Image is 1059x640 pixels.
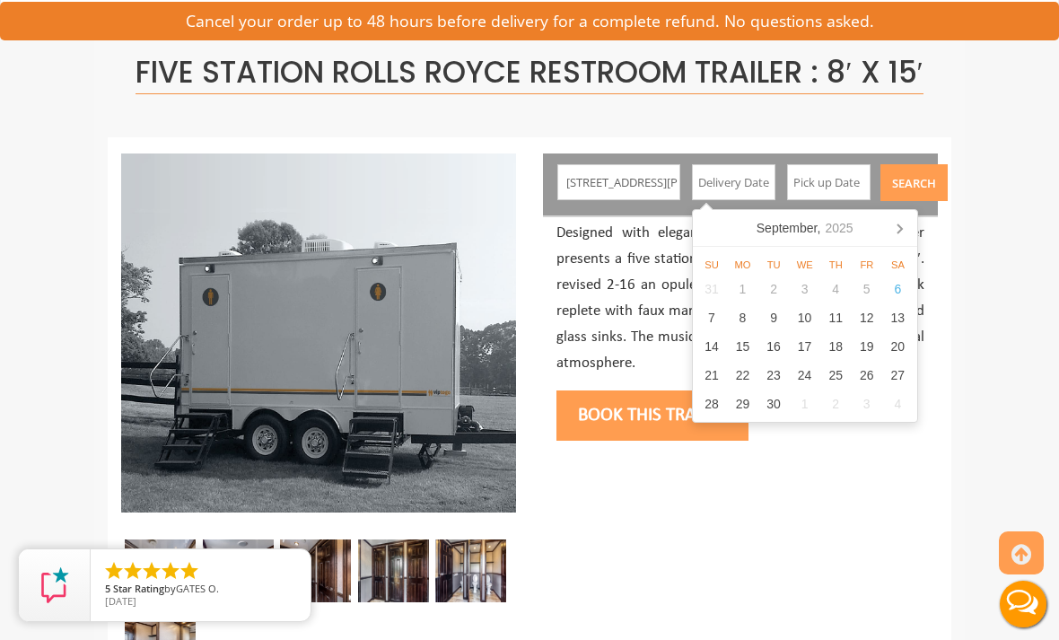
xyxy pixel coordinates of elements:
[121,153,516,513] img: Full view of five station restroom trailer with two separate doors for men and women
[122,560,144,582] li: 
[692,164,776,200] input: Delivery Date
[851,390,882,418] div: 3
[696,258,728,272] div: Su
[727,258,758,272] div: Mo
[176,582,219,595] span: GATES O.
[987,568,1059,640] button: Live Chat
[758,332,790,361] div: 16
[727,303,758,332] div: 8
[141,560,162,582] li: 
[882,332,914,361] div: 20
[556,221,924,376] p: Designed with elegance in mind, this mid-sized trailer presents a five station Rolls Royce restro...
[435,539,506,602] img: Restroom Trailer
[851,275,882,303] div: 5
[105,583,296,596] span: by
[820,303,852,332] div: 11
[727,332,758,361] div: 15
[882,361,914,390] div: 27
[820,258,852,272] div: Th
[820,390,852,418] div: 2
[758,275,790,303] div: 2
[105,594,136,608] span: [DATE]
[113,582,164,595] span: Star Rating
[820,275,852,303] div: 4
[136,51,923,94] span: Five Station Rolls Royce Restroom Trailer : 8′ x 15′
[280,539,351,602] img: Restroom Trailer
[727,275,758,303] div: 1
[758,361,790,390] div: 23
[749,214,861,242] div: September,
[787,164,871,200] input: Pick up Date
[789,275,820,303] div: 3
[556,390,748,441] button: Book this trailer
[727,390,758,418] div: 29
[882,303,914,332] div: 13
[820,361,852,390] div: 25
[851,361,882,390] div: 26
[851,332,882,361] div: 19
[882,275,914,303] div: 6
[789,332,820,361] div: 17
[789,258,820,272] div: We
[789,303,820,332] div: 10
[125,539,196,602] img: Restroom Trailer
[696,332,728,361] div: 14
[557,164,679,200] input: Enter your Address
[105,582,110,595] span: 5
[880,164,948,201] button: Search
[758,303,790,332] div: 9
[851,303,882,332] div: 12
[203,539,274,602] img: Restroom trailer rental
[727,361,758,390] div: 22
[179,560,200,582] li: 
[789,361,820,390] div: 24
[758,258,790,272] div: Tu
[696,275,728,303] div: 31
[160,560,181,582] li: 
[696,390,728,418] div: 28
[852,258,883,272] div: Fr
[820,332,852,361] div: 18
[758,390,790,418] div: 30
[882,258,914,272] div: Sa
[882,390,914,418] div: 4
[358,539,429,602] img: Restroom Trailer
[696,303,728,332] div: 7
[696,361,728,390] div: 21
[37,567,73,603] img: Review Rating
[825,219,853,237] i: 2025
[789,390,820,418] div: 1
[103,560,125,582] li: 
